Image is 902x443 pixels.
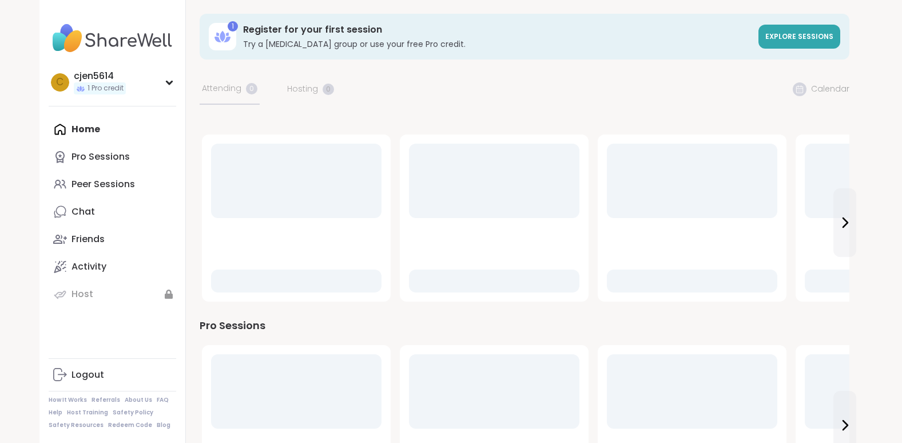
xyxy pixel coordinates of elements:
span: c [56,75,63,90]
a: How It Works [49,396,87,404]
div: Activity [71,260,106,273]
a: Chat [49,198,176,226]
a: Host Training [67,409,108,417]
a: Activity [49,253,176,280]
h3: Try a [MEDICAL_DATA] group or use your free Pro credit. [243,38,752,50]
div: Friends [71,233,105,246]
div: cjen5614 [74,70,126,82]
div: Logout [71,369,104,381]
a: Redeem Code [108,421,152,429]
div: Chat [71,205,95,218]
a: Peer Sessions [49,171,176,198]
a: Friends [49,226,176,253]
img: ShareWell Nav Logo [49,18,176,58]
a: Pro Sessions [49,143,176,171]
a: Help [49,409,62,417]
span: 1 Pro credit [88,84,124,93]
h3: Register for your first session [243,23,752,36]
a: Safety Resources [49,421,104,429]
div: Peer Sessions [71,178,135,191]
span: Explore sessions [765,31,833,41]
a: Host [49,280,176,308]
a: Explore sessions [758,25,840,49]
div: Pro Sessions [71,151,130,163]
div: Host [71,288,93,300]
a: Blog [157,421,170,429]
div: 1 [228,21,238,31]
a: FAQ [157,396,169,404]
div: Pro Sessions [200,318,849,334]
a: Logout [49,361,176,389]
a: Referrals [92,396,120,404]
a: Safety Policy [113,409,153,417]
a: About Us [125,396,152,404]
